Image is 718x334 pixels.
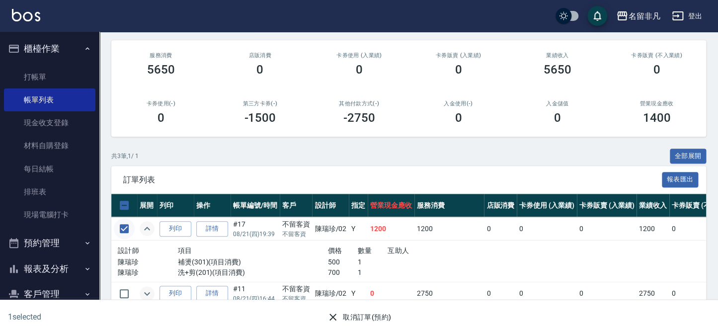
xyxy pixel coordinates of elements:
[256,63,263,77] h3: 0
[123,175,662,185] span: 訂單列表
[4,88,95,111] a: 帳單列表
[368,217,414,241] td: 1200
[517,194,577,217] th: 卡券使用 (入業績)
[312,282,349,305] td: 陳瑞珍 /02
[653,63,660,77] h3: 0
[587,6,607,26] button: save
[4,281,95,307] button: 客戶管理
[520,100,595,107] h2: 入金儲值
[118,267,178,278] p: 陳瑞珍
[178,247,192,254] span: 項目
[349,282,368,305] td: Y
[4,66,95,88] a: 打帳單
[327,257,357,267] p: 500
[421,100,496,107] h2: 入金使用(-)
[137,194,157,217] th: 展開
[637,217,669,241] td: 1200
[619,100,695,107] h2: 營業現金應收
[327,267,357,278] p: 700
[368,194,414,217] th: 營業現金應收
[343,111,375,125] h3: -2750
[356,63,363,77] h3: 0
[123,52,199,59] h3: 服務消費
[312,194,349,217] th: 設計師
[388,247,409,254] span: 互助人
[321,52,397,59] h2: 卡券使用 (入業績)
[414,282,484,305] td: 2750
[321,100,397,107] h2: 其他付款方式(-)
[280,194,313,217] th: 客戶
[160,286,191,301] button: 列印
[158,111,164,125] h3: 0
[421,52,496,59] h2: 卡券販賣 (入業績)
[231,217,280,241] td: #17
[12,9,40,21] img: Logo
[282,284,310,294] div: 不留客資
[178,257,328,267] p: 補燙(301)(項目消費)
[178,267,328,278] p: 洗+剪(201)(項目消費)
[231,282,280,305] td: #11
[4,230,95,256] button: 預約管理
[282,294,310,303] p: 不留客資
[223,100,298,107] h2: 第三方卡券(-)
[4,158,95,180] a: 每日結帳
[358,257,388,267] p: 1
[327,247,342,254] span: 價格
[123,100,199,107] h2: 卡券使用(-)
[484,217,517,241] td: 0
[637,194,669,217] th: 業績收入
[244,111,276,125] h3: -1500
[282,230,310,239] p: 不留客資
[118,247,139,254] span: 設計師
[196,221,228,237] a: 詳情
[8,311,177,323] h6: 1 selected
[368,282,414,305] td: 0
[358,267,388,278] p: 1
[662,174,699,184] a: 報表匯出
[4,134,95,157] a: 材料自購登錄
[577,194,637,217] th: 卡券販賣 (入業績)
[233,294,277,303] p: 08/21 (四) 16:44
[554,111,561,125] h3: 0
[194,194,231,217] th: 操作
[642,111,670,125] h3: 1400
[160,221,191,237] button: 列印
[662,172,699,187] button: 報表匯出
[111,152,139,161] p: 共 3 筆, 1 / 1
[147,63,175,77] h3: 5650
[4,256,95,282] button: 報表及分析
[517,217,577,241] td: 0
[349,194,368,217] th: 指定
[628,10,660,22] div: 名留非凡
[4,203,95,226] a: 現場電腦打卡
[4,111,95,134] a: 現金收支登錄
[196,286,228,301] a: 詳情
[312,217,349,241] td: 陳瑞珍 /02
[231,194,280,217] th: 帳單編號/時間
[577,282,637,305] td: 0
[323,308,395,327] button: 取消訂單(預約)
[637,282,669,305] td: 2750
[619,52,695,59] h2: 卡券販賣 (不入業績)
[612,6,664,26] button: 名留非凡
[282,219,310,230] div: 不留客資
[157,194,194,217] th: 列印
[455,111,462,125] h3: 0
[670,149,707,164] button: 全部展開
[455,63,462,77] h3: 0
[4,180,95,203] a: 排班表
[223,52,298,59] h2: 店販消費
[414,217,484,241] td: 1200
[349,217,368,241] td: Y
[4,36,95,62] button: 櫃檯作業
[520,52,595,59] h2: 業績收入
[233,230,277,239] p: 08/21 (四) 19:39
[358,247,372,254] span: 數量
[577,217,637,241] td: 0
[484,194,517,217] th: 店販消費
[668,7,706,25] button: 登出
[140,221,155,236] button: expand row
[517,282,577,305] td: 0
[118,257,178,267] p: 陳瑞珍
[140,286,155,301] button: expand row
